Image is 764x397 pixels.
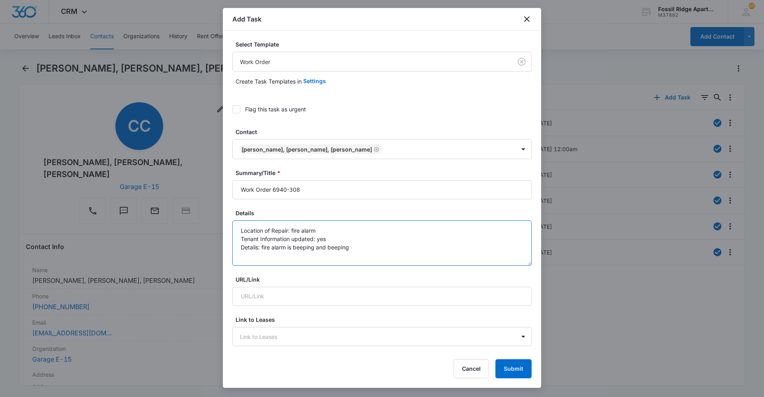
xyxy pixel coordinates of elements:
div: Flag this task as urgent [245,105,306,113]
p: Create Task Templates in [236,77,302,86]
button: Submit [495,359,532,378]
button: Cancel [454,359,489,378]
label: Link to Leases [236,315,535,324]
button: Settings [303,72,326,91]
label: Summary/Title [236,169,535,177]
p: Begin typing to search for projects to link to this task (optional). [236,349,532,358]
label: URL/Link [236,275,535,284]
div: Remove Catherine Cervantes, Michael Brownlee, Cody Norton [372,146,379,152]
label: Select Template [236,40,535,49]
input: Summary/Title [232,180,532,199]
div: [PERSON_NAME], [PERSON_NAME], [PERSON_NAME] [242,146,372,153]
input: URL/Link [232,287,532,306]
textarea: Location of Repair: fire alarm Tenant Information updated: yes Details: fire alarm is beeping and... [232,220,532,266]
h1: Add Task [232,14,261,24]
label: Contact [236,128,535,136]
label: Details [236,209,535,217]
button: close [522,14,532,24]
button: Clear [515,55,528,68]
